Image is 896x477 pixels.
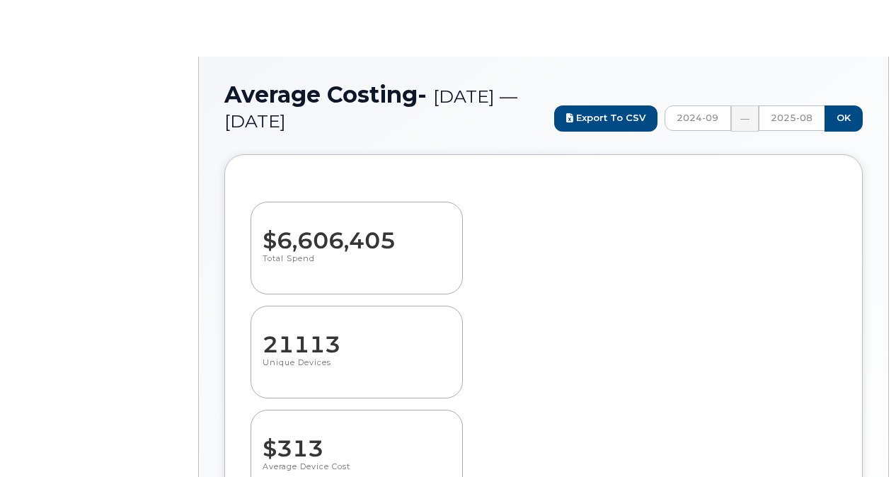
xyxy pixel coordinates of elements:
div: — [731,105,759,132]
input: OK [825,105,863,132]
p: Unique Devices [263,357,449,383]
input: TO [759,105,825,131]
span: Average Costing [224,82,547,132]
dd: $313 [263,422,451,461]
span: - [418,81,427,108]
dd: 21113 [263,318,449,357]
a: Export to CSV [554,105,657,132]
p: Total Spend [263,253,449,279]
input: FROM [665,105,731,131]
dd: $6,606,405 [263,214,449,253]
